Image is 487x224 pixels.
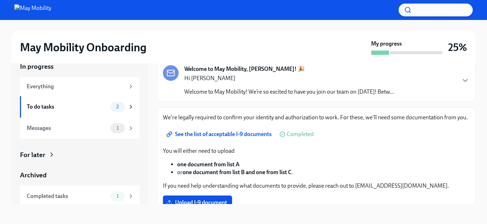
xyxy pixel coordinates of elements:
div: Everything [27,83,125,90]
strong: Welcome to May Mobility, [PERSON_NAME]! 🎉 [184,65,305,73]
p: Hi [PERSON_NAME] [184,74,394,82]
span: See the list of acceptable I-9 documents [168,131,272,138]
span: Upload I-9 document [168,199,227,206]
div: For later [20,150,45,160]
a: To do tasks2 [20,96,140,118]
li: or . [177,168,470,176]
strong: My progress [371,40,402,48]
div: To do tasks [27,103,108,111]
p: We're legally required to confirm your identity and authorization to work. For these, we'll need ... [163,114,470,121]
strong: one document from list A [177,161,240,168]
a: Completed tasks1 [20,186,140,207]
div: Messages [27,124,108,132]
span: 1 [112,193,123,199]
label: Upload I-9 document [163,196,232,210]
span: 2 [112,104,123,109]
div: Completed tasks [27,192,108,200]
strong: one document from list B and one from list C [183,169,292,176]
p: You will either need to upload [163,147,470,155]
p: If you need help understanding what documents to provide, please reach out to [EMAIL_ADDRESS][DOM... [163,182,470,190]
h3: 25% [448,41,467,54]
h2: May Mobility Onboarding [20,40,147,54]
a: Everything [20,77,140,96]
p: Welcome to May Mobility! We’re so excited to have you join our team on [DATE]! Betw... [184,88,394,96]
span: 1 [112,125,123,131]
a: Messages1 [20,118,140,139]
a: Archived [20,171,140,180]
a: For later [20,150,140,160]
img: May Mobility [14,4,51,16]
span: Completed [287,131,314,137]
a: See the list of acceptable I-9 documents [163,127,277,141]
a: In progress [20,62,140,71]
